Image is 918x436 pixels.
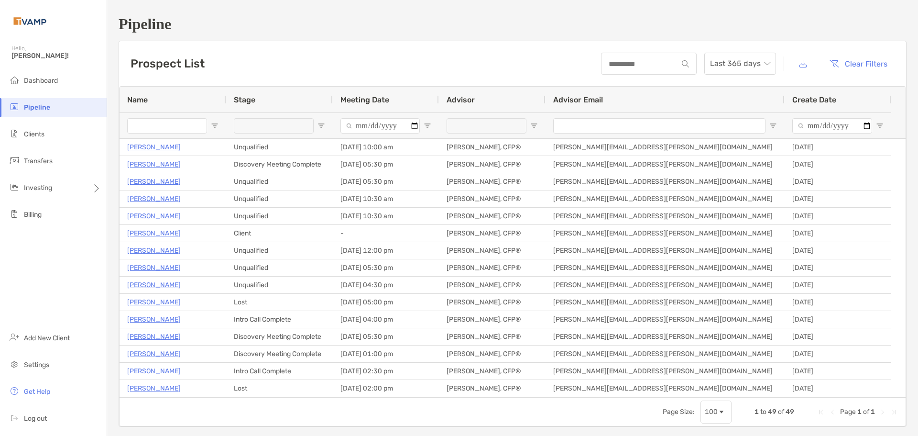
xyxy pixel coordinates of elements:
[546,139,785,156] div: [PERSON_NAME][EMAIL_ADDRESS][PERSON_NAME][DOMAIN_NAME]
[127,227,181,239] p: [PERSON_NAME]
[340,118,420,134] input: Meeting Date Filter Input
[127,331,181,343] a: [PERSON_NAME]
[546,156,785,173] div: [PERSON_NAME][EMAIL_ADDRESS][PERSON_NAME][DOMAIN_NAME]
[333,139,439,156] div: [DATE] 10:00 am
[333,208,439,224] div: [DATE] 10:30 am
[9,155,20,166] img: transfers icon
[9,74,20,86] img: dashboard icon
[9,208,20,220] img: billing icon
[439,173,546,190] div: [PERSON_NAME], CFP®
[871,408,875,416] span: 1
[333,190,439,207] div: [DATE] 10:30 am
[546,208,785,224] div: [PERSON_NAME][EMAIL_ADDRESS][PERSON_NAME][DOMAIN_NAME]
[333,242,439,259] div: [DATE] 12:00 pm
[333,173,439,190] div: [DATE] 05:30 pm
[127,95,148,104] span: Name
[226,294,333,311] div: Lost
[24,388,50,396] span: Get Help
[127,141,181,153] a: [PERSON_NAME]
[226,139,333,156] div: Unqualified
[768,408,776,416] span: 49
[546,190,785,207] div: [PERSON_NAME][EMAIL_ADDRESS][PERSON_NAME][DOMAIN_NAME]
[546,277,785,293] div: [PERSON_NAME][EMAIL_ADDRESS][PERSON_NAME][DOMAIN_NAME]
[333,346,439,362] div: [DATE] 01:00 pm
[226,346,333,362] div: Discovery Meeting Complete
[333,311,439,328] div: [DATE] 04:00 pm
[24,211,42,219] span: Billing
[317,122,325,130] button: Open Filter Menu
[785,208,891,224] div: [DATE]
[785,311,891,328] div: [DATE]
[127,365,181,377] a: [PERSON_NAME]
[24,157,53,165] span: Transfers
[127,296,181,308] a: [PERSON_NAME]
[226,311,333,328] div: Intro Call Complete
[226,363,333,380] div: Intro Call Complete
[127,313,181,325] a: [PERSON_NAME]
[9,412,20,424] img: logout icon
[785,139,891,156] div: [DATE]
[786,408,794,416] span: 49
[546,328,785,345] div: [PERSON_NAME][EMAIL_ADDRESS][PERSON_NAME][DOMAIN_NAME]
[127,176,181,188] p: [PERSON_NAME]
[439,208,546,224] div: [PERSON_NAME], CFP®
[553,95,603,104] span: Advisor Email
[127,158,181,170] p: [PERSON_NAME]
[705,408,718,416] div: 100
[546,259,785,276] div: [PERSON_NAME][EMAIL_ADDRESS][PERSON_NAME][DOMAIN_NAME]
[24,361,49,369] span: Settings
[439,363,546,380] div: [PERSON_NAME], CFP®
[439,311,546,328] div: [PERSON_NAME], CFP®
[663,408,695,416] div: Page Size:
[226,208,333,224] div: Unqualified
[785,242,891,259] div: [DATE]
[546,173,785,190] div: [PERSON_NAME][EMAIL_ADDRESS][PERSON_NAME][DOMAIN_NAME]
[785,380,891,397] div: [DATE]
[226,380,333,397] div: Lost
[226,277,333,293] div: Unqualified
[682,60,689,67] img: input icon
[127,118,207,134] input: Name Filter Input
[822,53,895,74] button: Clear Filters
[127,210,181,222] a: [PERSON_NAME]
[340,95,389,104] span: Meeting Date
[226,225,333,242] div: Client
[857,408,862,416] span: 1
[333,363,439,380] div: [DATE] 02:30 pm
[785,190,891,207] div: [DATE]
[876,122,884,130] button: Open Filter Menu
[439,380,546,397] div: [PERSON_NAME], CFP®
[546,294,785,311] div: [PERSON_NAME][EMAIL_ADDRESS][PERSON_NAME][DOMAIN_NAME]
[24,414,47,423] span: Log out
[333,380,439,397] div: [DATE] 02:00 pm
[546,346,785,362] div: [PERSON_NAME][EMAIL_ADDRESS][PERSON_NAME][DOMAIN_NAME]
[879,408,886,416] div: Next Page
[333,294,439,311] div: [DATE] 05:00 pm
[439,225,546,242] div: [PERSON_NAME], CFP®
[863,408,869,416] span: of
[333,156,439,173] div: [DATE] 05:30 pm
[530,122,538,130] button: Open Filter Menu
[24,77,58,85] span: Dashboard
[769,122,777,130] button: Open Filter Menu
[439,346,546,362] div: [PERSON_NAME], CFP®
[226,259,333,276] div: Unqualified
[226,173,333,190] div: Unqualified
[127,193,181,205] p: [PERSON_NAME]
[24,334,70,342] span: Add New Client
[127,348,181,360] a: [PERSON_NAME]
[131,57,205,70] h3: Prospect List
[127,382,181,394] a: [PERSON_NAME]
[546,363,785,380] div: [PERSON_NAME][EMAIL_ADDRESS][PERSON_NAME][DOMAIN_NAME]
[817,408,825,416] div: First Page
[226,328,333,345] div: Discovery Meeting Complete
[439,139,546,156] div: [PERSON_NAME], CFP®
[333,225,439,242] div: -
[785,328,891,345] div: [DATE]
[778,408,784,416] span: of
[9,358,20,370] img: settings icon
